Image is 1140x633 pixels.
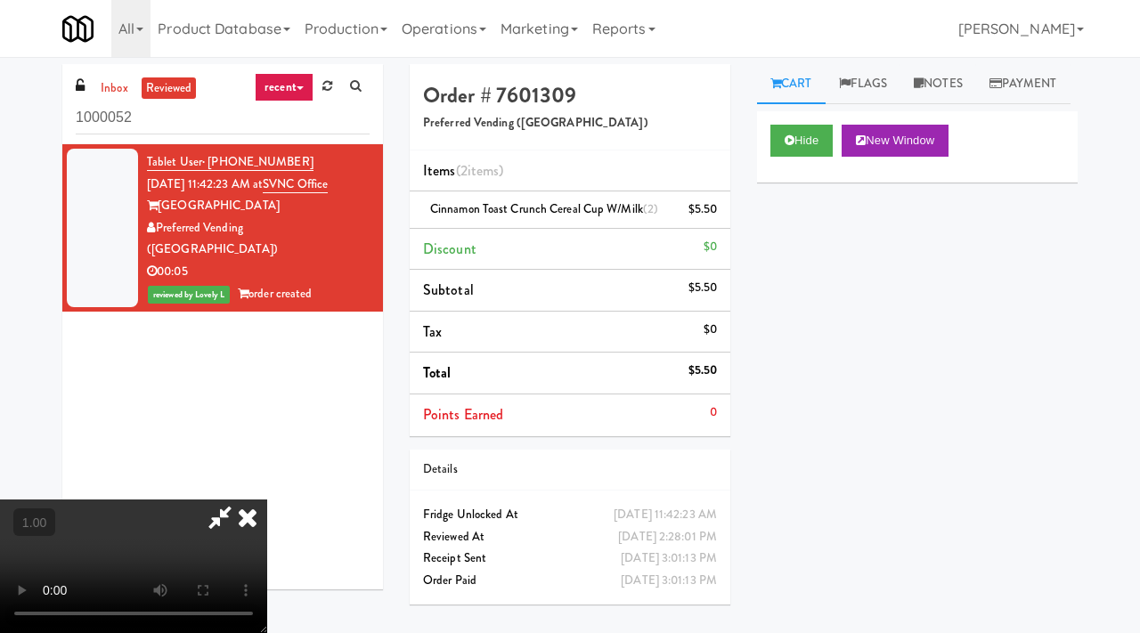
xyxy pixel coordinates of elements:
[976,64,1071,104] a: Payment
[643,200,658,217] span: (2)
[770,125,833,157] button: Hide
[147,261,370,283] div: 00:05
[826,64,901,104] a: Flags
[704,319,717,341] div: $0
[710,402,717,424] div: 0
[148,286,230,304] span: reviewed by Lovely L
[147,217,370,261] div: Preferred Vending ([GEOGRAPHIC_DATA])
[688,199,718,221] div: $5.50
[423,280,474,300] span: Subtotal
[423,84,717,107] h4: Order # 7601309
[255,73,313,101] a: recent
[423,548,717,570] div: Receipt Sent
[96,77,133,100] a: inbox
[423,526,717,548] div: Reviewed At
[62,13,94,45] img: Micromart
[142,77,197,100] a: reviewed
[423,239,476,259] span: Discount
[238,285,312,302] span: order created
[423,570,717,592] div: Order Paid
[456,160,504,181] span: (2 )
[757,64,826,104] a: Cart
[430,200,658,217] span: Cinnamon Toast Crunch Cereal Cup w/Milk
[614,504,717,526] div: [DATE] 11:42:23 AM
[423,362,452,383] span: Total
[621,548,717,570] div: [DATE] 3:01:13 PM
[618,526,717,548] div: [DATE] 2:28:01 PM
[263,175,328,193] a: SVNC Office
[621,570,717,592] div: [DATE] 3:01:13 PM
[147,175,263,192] span: [DATE] 11:42:23 AM at
[842,125,949,157] button: New Window
[900,64,976,104] a: Notes
[423,404,503,425] span: Points Earned
[423,459,717,481] div: Details
[423,117,717,130] h5: Preferred Vending ([GEOGRAPHIC_DATA])
[688,277,718,299] div: $5.50
[704,236,717,258] div: $0
[147,195,370,217] div: [GEOGRAPHIC_DATA]
[423,160,503,181] span: Items
[688,360,718,382] div: $5.50
[468,160,500,181] ng-pluralize: items
[202,153,313,170] span: · [PHONE_NUMBER]
[62,144,383,312] li: Tablet User· [PHONE_NUMBER][DATE] 11:42:23 AM atSVNC Office[GEOGRAPHIC_DATA]Preferred Vending ([G...
[147,153,313,171] a: Tablet User· [PHONE_NUMBER]
[423,321,442,342] span: Tax
[76,101,370,134] input: Search vision orders
[423,504,717,526] div: Fridge Unlocked At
